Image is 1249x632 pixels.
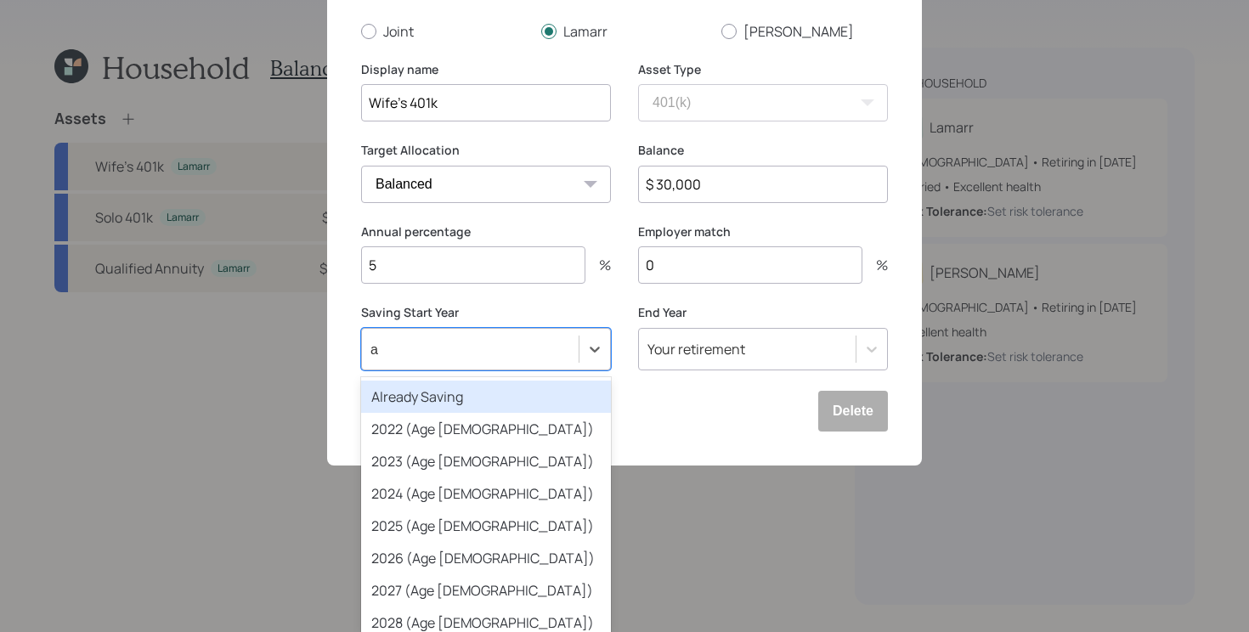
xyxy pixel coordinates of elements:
div: Your retirement [647,340,745,358]
label: Target Allocation [361,142,611,159]
label: Asset Type [638,61,888,78]
div: 2022 (Age [DEMOGRAPHIC_DATA]) [361,413,611,445]
div: 2026 (Age [DEMOGRAPHIC_DATA]) [361,542,611,574]
div: 2027 (Age [DEMOGRAPHIC_DATA]) [361,574,611,607]
div: % [585,258,611,272]
label: Saving Start Year [361,304,611,321]
div: Already Saving [361,381,611,413]
div: % [862,258,888,272]
label: Joint [361,22,528,41]
div: 2023 (Age [DEMOGRAPHIC_DATA]) [361,445,611,477]
label: Display name [361,61,611,78]
label: Lamarr [541,22,708,41]
label: Employer match [638,223,888,240]
label: End Year [638,304,888,321]
button: Delete [818,391,888,432]
div: 2025 (Age [DEMOGRAPHIC_DATA]) [361,510,611,542]
label: [PERSON_NAME] [721,22,888,41]
label: Balance [638,142,888,159]
div: 2024 (Age [DEMOGRAPHIC_DATA]) [361,477,611,510]
label: Annual percentage [361,223,611,240]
